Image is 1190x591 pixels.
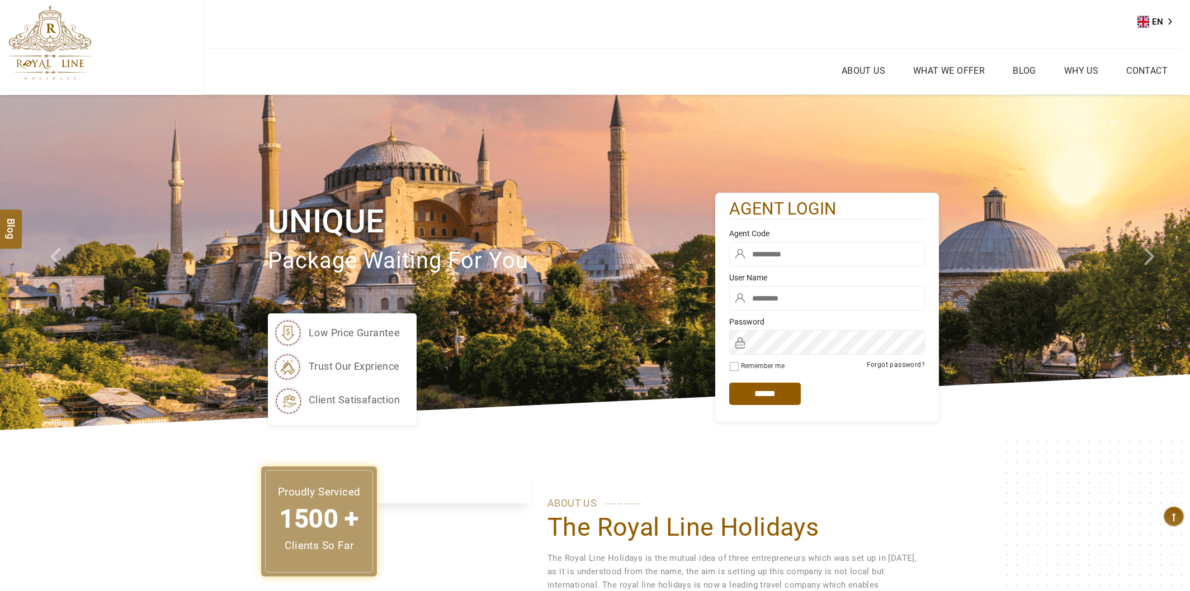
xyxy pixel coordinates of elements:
h2: agent login [729,198,925,220]
label: User Name [729,272,925,283]
p: package waiting for you [268,242,715,280]
p: ABOUT US [547,495,922,512]
li: low price gurantee [273,319,400,347]
a: Contact [1123,63,1170,79]
a: Blog [1010,63,1039,79]
h1: The Royal Line Holidays [547,512,922,543]
label: Agent Code [729,228,925,239]
a: Forgot password? [867,361,925,369]
h1: Unique [268,201,715,242]
a: What we Offer [910,63,988,79]
a: EN [1137,13,1180,30]
span: Blog [4,218,18,227]
li: client satisafaction [273,386,400,414]
a: Why Us [1061,63,1101,79]
label: Remember me [741,362,785,370]
a: About Us [839,63,888,79]
label: Password [729,316,925,327]
a: Check next prev [36,95,95,430]
div: Language [1137,13,1180,30]
img: The Royal Line Holidays [8,5,92,80]
aside: Language selected: English [1137,13,1180,30]
span: ............ [605,493,641,509]
a: Check next image [1131,95,1190,430]
li: trust our exprience [273,352,400,380]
